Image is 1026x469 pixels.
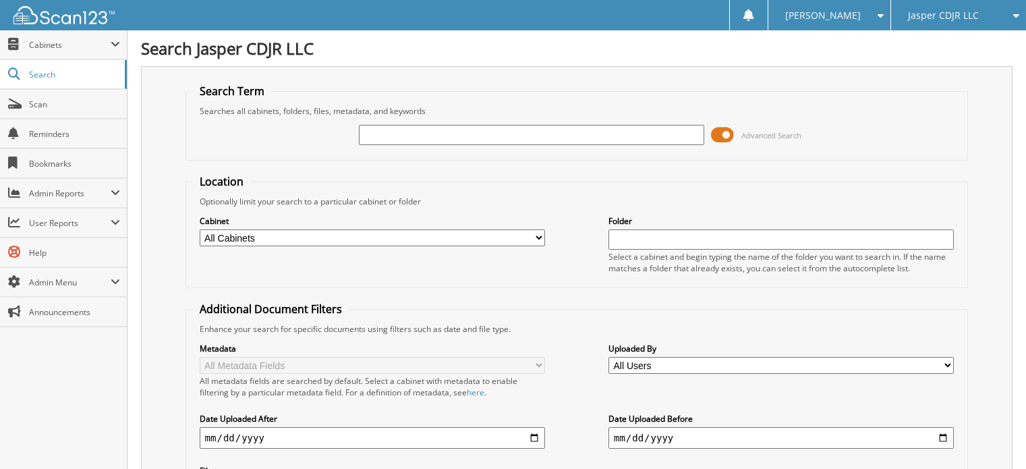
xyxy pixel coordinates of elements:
[608,413,954,424] label: Date Uploaded Before
[29,217,111,229] span: User Reports
[13,6,115,24] img: scan123-logo-white.svg
[193,105,961,117] div: Searches all cabinets, folders, files, metadata, and keywords
[908,11,979,20] span: Jasper CDJR LLC
[200,215,545,227] label: Cabinet
[608,251,954,274] div: Select a cabinet and begin typing the name of the folder you want to search in. If the name match...
[29,39,111,51] span: Cabinets
[29,247,120,258] span: Help
[608,427,954,449] input: end
[29,277,111,288] span: Admin Menu
[741,130,801,140] span: Advanced Search
[29,128,120,140] span: Reminders
[200,427,545,449] input: start
[200,413,545,424] label: Date Uploaded After
[608,215,954,227] label: Folder
[193,84,271,99] legend: Search Term
[193,196,961,207] div: Optionally limit your search to a particular cabinet or folder
[200,375,545,398] div: All metadata fields are searched by default. Select a cabinet with metadata to enable filtering b...
[29,188,111,199] span: Admin Reports
[193,323,961,335] div: Enhance your search for specific documents using filters such as date and file type.
[29,69,118,80] span: Search
[141,37,1013,59] h1: Search Jasper CDJR LLC
[29,306,120,318] span: Announcements
[193,174,250,189] legend: Location
[29,158,120,169] span: Bookmarks
[608,343,954,354] label: Uploaded By
[193,302,349,316] legend: Additional Document Filters
[29,99,120,110] span: Scan
[467,387,484,398] a: here
[785,11,861,20] span: [PERSON_NAME]
[200,343,545,354] label: Metadata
